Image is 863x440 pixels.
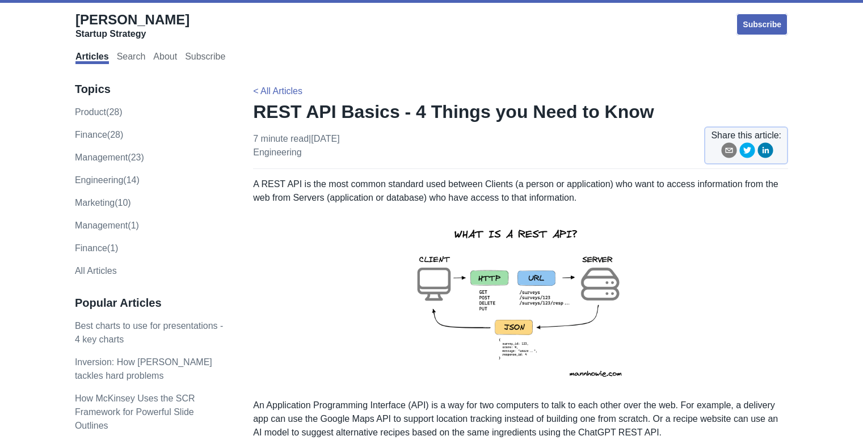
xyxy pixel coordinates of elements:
[253,177,788,205] p: A REST API is the most common standard used between Clients (a person or application) who want to...
[739,142,755,162] button: twitter
[736,13,788,36] a: Subscribe
[397,214,645,390] img: rest-api
[75,52,109,64] a: Articles
[75,321,223,344] a: Best charts to use for presentations - 4 key charts
[75,357,212,380] a: Inversion: How [PERSON_NAME] tackles hard problems
[253,132,339,159] p: 7 minute read | [DATE]
[153,52,177,64] a: About
[75,394,195,430] a: How McKinsey Uses the SCR Framework for Powerful Slide Outlines
[711,129,781,142] span: Share this article:
[75,198,131,208] a: marketing(10)
[253,399,788,439] p: An Application Programming Interface (API) is a way for two computers to talk to each other over ...
[253,100,788,123] h1: REST API Basics - 4 Things you Need to Know
[75,11,190,40] a: [PERSON_NAME]Startup Strategy
[75,82,229,96] h3: Topics
[75,266,117,276] a: All Articles
[75,28,190,40] div: Startup Strategy
[75,12,190,27] span: [PERSON_NAME]
[185,52,225,64] a: Subscribe
[75,296,229,310] h3: Popular Articles
[253,147,301,157] a: engineering
[721,142,737,162] button: email
[253,86,302,96] a: < All Articles
[75,221,139,230] a: Management(1)
[75,107,123,117] a: product(28)
[757,142,773,162] button: linkedin
[75,153,144,162] a: management(23)
[75,130,123,139] a: finance(28)
[117,52,146,64] a: Search
[75,175,140,185] a: engineering(14)
[75,243,118,253] a: Finance(1)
